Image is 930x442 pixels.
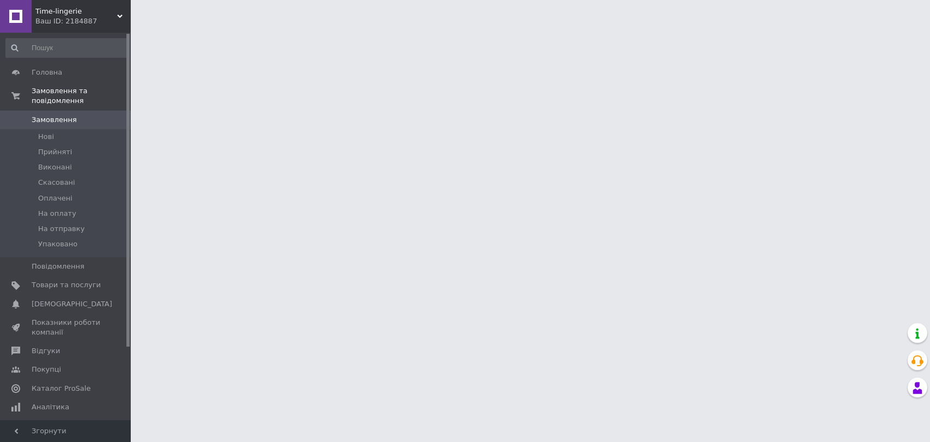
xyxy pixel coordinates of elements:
[32,346,60,356] span: Відгуки
[32,384,90,393] span: Каталог ProSale
[38,239,77,249] span: Упаковано
[38,162,72,172] span: Виконані
[35,16,131,26] div: Ваш ID: 2184887
[35,7,117,16] span: Time-lingerie
[38,147,72,157] span: Прийняті
[32,299,112,309] span: [DEMOGRAPHIC_DATA]
[32,318,101,337] span: Показники роботи компанії
[38,224,84,234] span: На отправку
[32,115,77,125] span: Замовлення
[32,280,101,290] span: Товари та послуги
[38,193,72,203] span: Оплачені
[5,38,128,58] input: Пошук
[32,262,84,271] span: Повідомлення
[38,209,76,219] span: На оплату
[38,132,54,142] span: Нові
[38,178,75,187] span: Скасовані
[32,68,62,77] span: Головна
[32,402,69,412] span: Аналітика
[32,365,61,374] span: Покупці
[32,86,131,106] span: Замовлення та повідомлення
